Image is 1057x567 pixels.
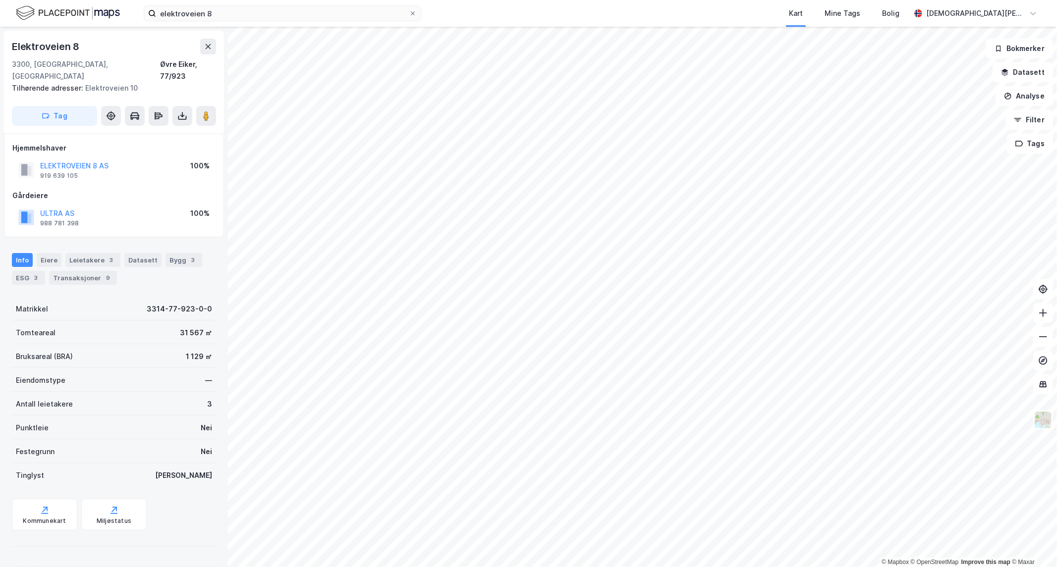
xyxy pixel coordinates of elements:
[107,255,116,265] div: 3
[190,160,210,172] div: 100%
[12,253,33,267] div: Info
[789,7,803,19] div: Kart
[147,303,212,315] div: 3314-77-923-0-0
[1005,110,1053,130] button: Filter
[996,86,1053,106] button: Analyse
[993,62,1053,82] button: Datasett
[37,253,61,267] div: Eiere
[190,207,210,219] div: 100%
[124,253,162,267] div: Datasett
[1007,134,1053,154] button: Tags
[1034,411,1053,429] img: Z
[926,7,1025,19] div: [DEMOGRAPHIC_DATA][PERSON_NAME]
[825,7,860,19] div: Mine Tags
[166,253,202,267] div: Bygg
[12,106,97,126] button: Tag
[186,351,212,362] div: 1 129 ㎡
[16,469,44,481] div: Tinglyst
[12,142,216,154] div: Hjemmelshaver
[12,58,160,82] div: 3300, [GEOGRAPHIC_DATA], [GEOGRAPHIC_DATA]
[12,82,208,94] div: Elektroveien 10
[16,446,55,458] div: Festegrunn
[16,303,48,315] div: Matrikkel
[1007,519,1057,567] div: Kontrollprogram for chat
[16,327,56,339] div: Tomteareal
[16,374,65,386] div: Eiendomstype
[201,446,212,458] div: Nei
[16,422,49,434] div: Punktleie
[961,559,1010,566] a: Improve this map
[16,4,120,22] img: logo.f888ab2527a4732fd821a326f86c7f29.svg
[156,6,409,21] input: Søk på adresse, matrikkel, gårdeiere, leietakere eller personer
[103,273,113,283] div: 9
[160,58,216,82] div: Øvre Eiker, 77/923
[23,517,66,525] div: Kommunekart
[16,398,73,410] div: Antall leietakere
[16,351,73,362] div: Bruksareal (BRA)
[40,219,79,227] div: 988 781 398
[1007,519,1057,567] iframe: Chat Widget
[207,398,212,410] div: 3
[911,559,959,566] a: OpenStreetMap
[201,422,212,434] div: Nei
[65,253,120,267] div: Leietakere
[986,39,1053,58] button: Bokmerker
[40,172,78,180] div: 919 639 105
[97,517,131,525] div: Miljøstatus
[882,559,909,566] a: Mapbox
[205,374,212,386] div: —
[12,190,216,202] div: Gårdeiere
[12,39,81,54] div: Elektroveien 8
[12,84,85,92] span: Tilhørende adresser:
[49,271,117,285] div: Transaksjoner
[882,7,899,19] div: Bolig
[12,271,45,285] div: ESG
[155,469,212,481] div: [PERSON_NAME]
[31,273,41,283] div: 3
[180,327,212,339] div: 31 567 ㎡
[188,255,198,265] div: 3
